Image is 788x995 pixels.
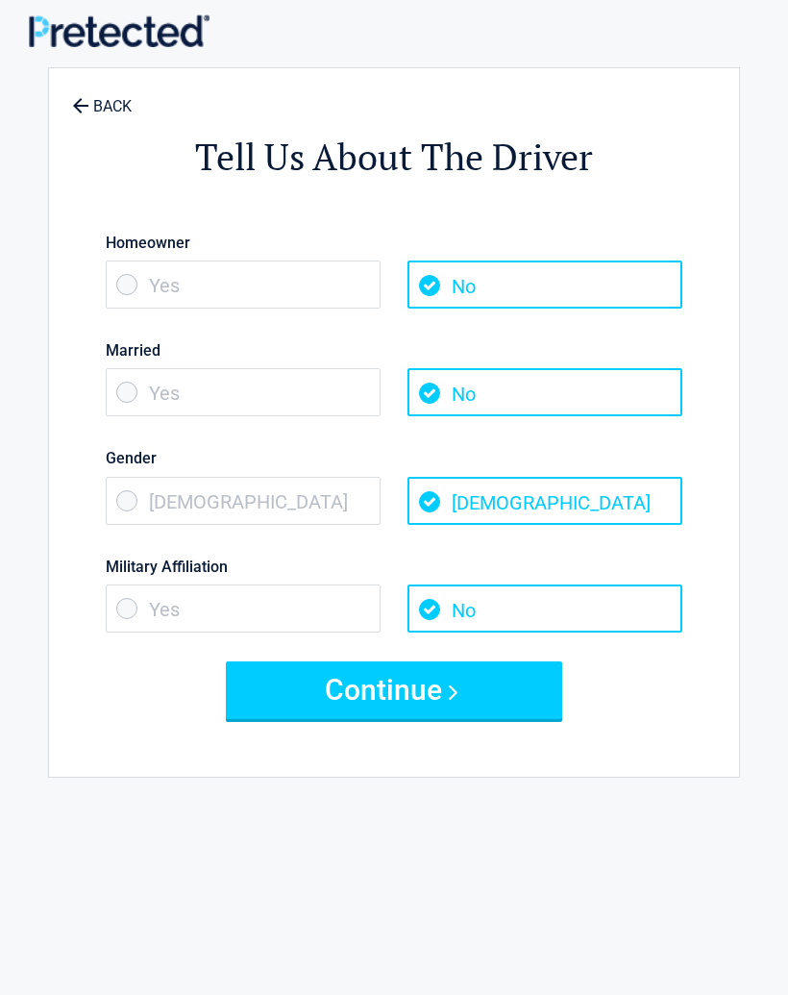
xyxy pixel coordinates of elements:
[29,14,209,47] img: Main Logo
[407,368,682,416] span: No
[407,477,682,525] span: [DEMOGRAPHIC_DATA]
[59,133,729,182] h2: Tell Us About The Driver
[68,81,135,114] a: BACK
[106,585,381,633] span: Yes
[106,445,682,471] label: Gender
[106,261,381,309] span: Yes
[106,477,381,525] span: [DEMOGRAPHIC_DATA]
[407,585,682,633] span: No
[106,368,381,416] span: Yes
[106,554,682,580] label: Military Affiliation
[407,261,682,309] span: No
[106,230,682,256] label: Homeowner
[106,337,682,363] label: Married
[226,661,562,719] button: Continue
